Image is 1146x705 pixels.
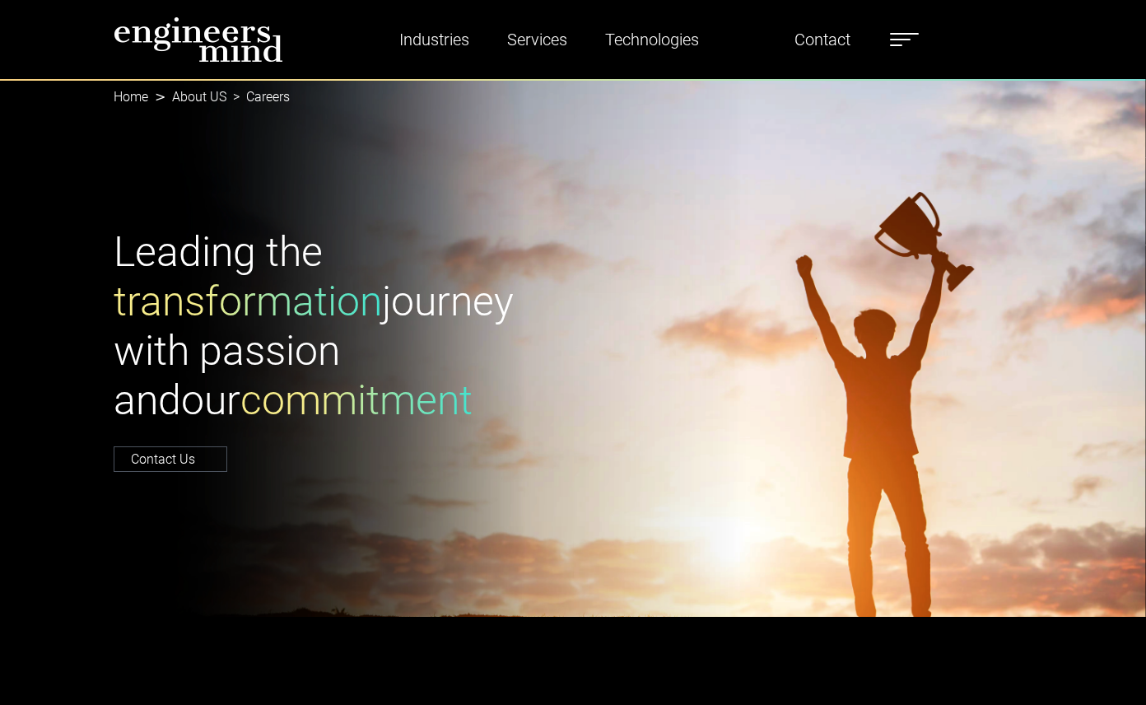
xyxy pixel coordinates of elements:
a: About US [172,89,226,105]
a: Contact [788,21,857,58]
a: Contact Us [114,446,227,472]
a: Home [114,89,148,105]
a: Industries [393,21,476,58]
img: logo [114,16,283,63]
span: transformation [114,278,382,325]
h1: Leading the journey with passion and our [114,227,563,425]
nav: breadcrumb [114,79,1032,115]
li: Careers [226,87,290,107]
a: Technologies [599,21,706,58]
a: Services [501,21,574,58]
span: commitment [240,376,473,424]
